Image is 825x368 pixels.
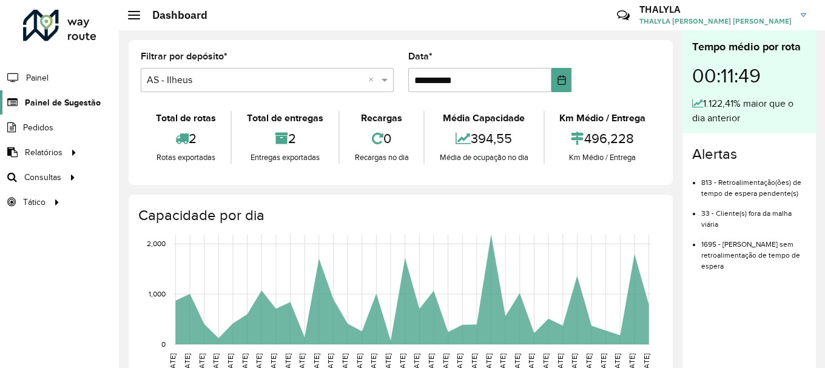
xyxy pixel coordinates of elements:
div: 496,228 [548,125,658,152]
h3: THALYLA [639,4,792,15]
button: Choose Date [551,68,571,92]
h4: Capacidade por dia [138,207,661,224]
text: 1,000 [149,290,166,298]
span: THALYLA [PERSON_NAME] [PERSON_NAME] [639,16,792,27]
div: Total de entregas [235,111,335,125]
label: Filtrar por depósito [141,49,227,64]
div: Km Médio / Entrega [548,152,658,164]
h2: Dashboard [140,8,207,22]
text: 0 [161,340,166,348]
li: 813 - Retroalimentação(ões) de tempo de espera pendente(s) [701,168,806,199]
span: Painel de Sugestão [25,96,101,109]
div: Total de rotas [144,111,227,125]
span: Clear all [368,73,379,87]
span: Relatórios [25,146,62,159]
div: Rotas exportadas [144,152,227,164]
li: 33 - Cliente(s) fora da malha viária [701,199,806,230]
div: Km Médio / Entrega [548,111,658,125]
div: 1.122,41% maior que o dia anterior [692,96,806,125]
div: Tempo médio por rota [692,39,806,55]
div: 2 [235,125,335,152]
div: 00:11:49 [692,55,806,96]
div: 0 [343,125,420,152]
div: Média de ocupação no dia [428,152,540,164]
div: Média Capacidade [428,111,540,125]
li: 1695 - [PERSON_NAME] sem retroalimentação de tempo de espera [701,230,806,272]
div: 394,55 [428,125,540,152]
label: Data [408,49,433,64]
div: 2 [144,125,227,152]
div: Recargas [343,111,420,125]
span: Pedidos [23,121,53,134]
span: Painel [26,72,49,84]
h4: Alertas [692,146,806,163]
div: Recargas no dia [343,152,420,164]
div: Entregas exportadas [235,152,335,164]
span: Consultas [24,171,61,184]
text: 2,000 [147,239,166,247]
span: Tático [23,196,45,209]
a: Contato Rápido [610,2,636,28]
